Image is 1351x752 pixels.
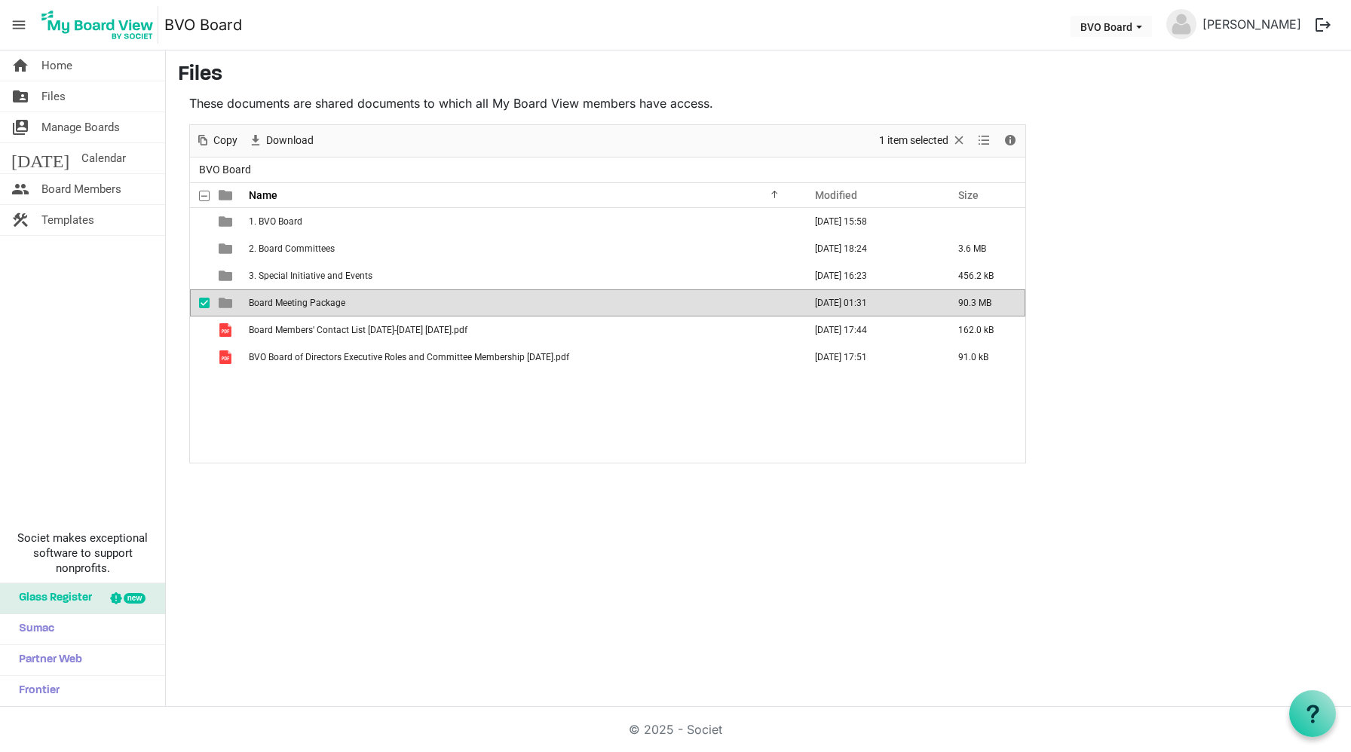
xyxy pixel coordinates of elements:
[210,235,244,262] td: is template cell column header type
[815,189,857,201] span: Modified
[11,645,82,675] span: Partner Web
[878,131,950,150] span: 1 item selected
[37,6,164,44] a: My Board View Logo
[11,205,29,235] span: construction
[877,131,970,150] button: Selection
[11,174,29,204] span: people
[246,131,317,150] button: Download
[190,262,210,289] td: checkbox
[942,262,1025,289] td: 456.2 kB is template cell column header Size
[799,208,942,235] td: October 29, 2024 15:58 column header Modified
[11,614,54,644] span: Sumac
[1307,9,1339,41] button: logout
[11,50,29,81] span: home
[249,216,302,227] span: 1. BVO Board
[190,316,210,344] td: checkbox
[164,10,242,40] a: BVO Board
[799,262,942,289] td: October 29, 2024 16:23 column header Modified
[244,208,799,235] td: 1. BVO Board is template cell column header Name
[249,271,372,281] span: 3. Special Initiative and Events
[997,125,1023,157] div: Details
[210,208,244,235] td: is template cell column header type
[244,235,799,262] td: 2. Board Committees is template cell column header Name
[1000,131,1021,150] button: Details
[5,11,33,39] span: menu
[41,174,121,204] span: Board Members
[190,208,210,235] td: checkbox
[41,205,94,235] span: Templates
[244,262,799,289] td: 3. Special Initiative and Events is template cell column header Name
[799,316,942,344] td: June 02, 2025 17:44 column header Modified
[193,131,240,150] button: Copy
[11,676,60,706] span: Frontier
[243,125,319,157] div: Download
[265,131,315,150] span: Download
[975,131,993,150] button: View dropdownbutton
[41,81,66,112] span: Files
[189,94,1026,112] p: These documents are shared documents to which all My Board View members have access.
[874,125,972,157] div: Clear selection
[1071,16,1152,37] button: BVO Board dropdownbutton
[799,344,942,371] td: June 02, 2025 17:51 column header Modified
[37,6,158,44] img: My Board View Logo
[190,125,243,157] div: Copy
[7,530,158,576] span: Societ makes exceptional software to support nonprofits.
[11,81,29,112] span: folder_shared
[942,235,1025,262] td: 3.6 MB is template cell column header Size
[81,143,126,173] span: Calendar
[190,289,210,316] td: checkbox
[249,298,345,308] span: Board Meeting Package
[210,289,244,316] td: is template cell column header type
[629,722,722,737] a: © 2025 - Societ
[249,352,569,362] span: BVO Board of Directors Executive Roles and Committee Membership [DATE].pdf
[210,344,244,371] td: is template cell column header type
[124,593,146,604] div: new
[942,344,1025,371] td: 91.0 kB is template cell column header Size
[41,50,72,81] span: Home
[244,289,799,316] td: Board Meeting Package is template cell column header Name
[799,289,942,316] td: August 28, 2025 01:31 column header Modified
[11,583,92,613] span: Glass Register
[972,125,997,157] div: View
[958,189,979,201] span: Size
[942,316,1025,344] td: 162.0 kB is template cell column header Size
[190,344,210,371] td: checkbox
[41,112,120,142] span: Manage Boards
[178,63,1339,88] h3: Files
[244,344,799,371] td: BVO Board of Directors Executive Roles and Committee Membership May 2025.pdf is template cell col...
[11,112,29,142] span: switch_account
[249,243,335,254] span: 2. Board Committees
[190,235,210,262] td: checkbox
[212,131,239,150] span: Copy
[1196,9,1307,39] a: [PERSON_NAME]
[11,143,69,173] span: [DATE]
[942,208,1025,235] td: is template cell column header Size
[244,316,799,344] td: Board Members' Contact List 2025-2028 May 2025.pdf is template cell column header Name
[799,235,942,262] td: June 19, 2025 18:24 column header Modified
[210,262,244,289] td: is template cell column header type
[249,325,467,335] span: Board Members' Contact List [DATE]-[DATE] [DATE].pdf
[249,189,277,201] span: Name
[196,160,254,179] span: BVO Board
[942,289,1025,316] td: 90.3 MB is template cell column header Size
[210,316,244,344] td: is template cell column header type
[1166,9,1196,39] img: no-profile-picture.svg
